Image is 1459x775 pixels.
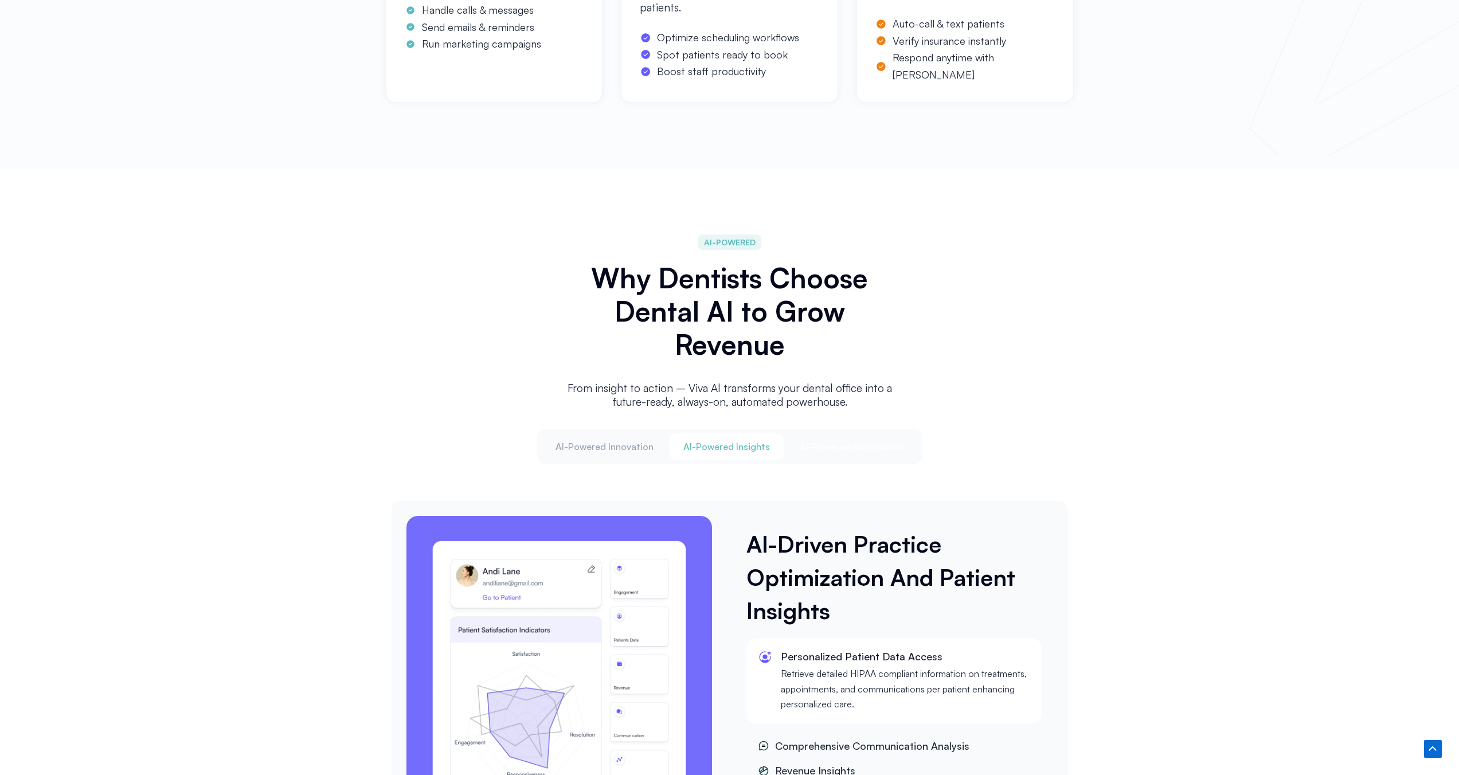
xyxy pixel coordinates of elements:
[781,666,1030,711] p: Retrieve detailed HIPAA compliant information on treatments, appointments, and communications per...
[890,15,1004,33] span: Auto-call & text patients
[556,440,654,453] span: Al-Powered Innovation
[419,36,541,53] span: Run marketing campaigns
[772,738,969,755] span: Comprehensive Communication Analysis
[683,440,770,453] span: Al-Powered Insights
[564,381,896,409] p: From insight to action – Viva Al transforms your dental office into a future-ready, always-on, au...
[800,440,904,453] span: Al-Powered Automation
[704,236,756,249] span: AI-POWERED
[419,19,534,36] span: Send emails & reminders
[564,261,896,361] h2: Why Dentists Choose Dental AI to Grow Revenue
[890,33,1006,50] span: Verify insurance instantly
[654,46,788,64] span: Spot patients ready to book
[654,63,766,80] span: Boost staff productivity
[746,527,1047,627] h3: Al-Driven Practice Optimization And Patient Insights
[654,29,799,46] span: Optimize scheduling workflows
[890,49,1055,83] span: Respond anytime with [PERSON_NAME]
[419,2,534,19] span: Handle calls & messages
[781,650,942,663] span: Personalized Patient Data Access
